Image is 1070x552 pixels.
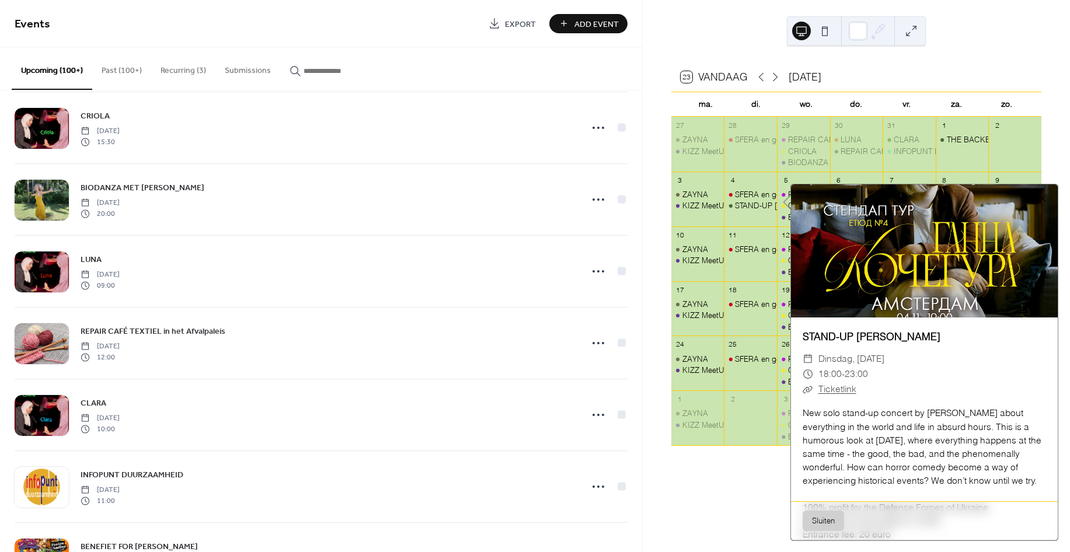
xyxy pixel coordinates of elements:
[777,354,830,364] div: REPAIR CAFÉ ELEKTRONICA in het Afvalpaleis
[81,396,106,410] a: CLARA
[549,14,628,33] button: Add Event
[830,146,883,156] div: REPAIR CAFÉ TEXTIEL in het Afvalpaleis
[831,92,881,116] div: do.
[777,157,830,167] div: BIODANZA MET LYAN
[834,175,844,185] div: 6
[81,495,120,506] span: 11:00
[675,340,685,350] div: 24
[81,270,120,280] span: [DATE]
[777,408,830,418] div: REPAIR CAFÉ ELEKTRONICA in het Afvalpaleis
[735,354,811,364] div: SFERA en gezelschap
[932,92,982,116] div: za.
[81,413,120,424] span: [DATE]
[81,126,120,137] span: [DATE]
[788,146,817,156] div: CRIOLA
[671,310,724,320] div: KIZZ MeetUp
[81,254,102,266] span: LUNA
[777,322,830,332] div: BIODANZA MET LYAN
[671,255,724,265] div: KIZZ MeetUp
[682,255,729,265] div: KIZZ MeetUp
[480,14,545,33] a: Export
[777,376,830,387] div: BIODANZA MET LYAN
[777,365,830,375] div: CRIOLA
[671,200,724,211] div: KIZZ MeetUp
[728,285,738,295] div: 18
[724,134,777,145] div: SFERA en gezelschap
[887,175,897,185] div: 7
[724,354,777,364] div: SFERA en gezelschap
[81,198,120,208] span: [DATE]
[883,146,936,156] div: INFOPUNT DUURZAAMHEID
[81,352,120,362] span: 12:00
[777,310,830,320] div: CRIOLA
[789,69,821,85] div: [DATE]
[894,134,919,145] div: CLARA
[81,397,106,410] span: CLARA
[671,408,724,418] div: ZAYNA
[731,92,781,116] div: di.
[781,92,831,116] div: wo.
[675,175,685,185] div: 3
[781,394,791,404] div: 3
[682,299,708,309] div: ZAYNA
[682,365,729,375] div: KIZZ MeetUp
[887,120,897,130] div: 31
[818,366,842,382] span: 18:00
[834,120,844,130] div: 30
[81,468,183,481] a: INFOPUNT DUURZAAMHEID
[818,383,856,394] a: Ticketlink
[777,244,830,254] div: REPAIR CAFÉ ELEKTRONICA in het Afvalpaleis
[777,267,830,277] div: BIODANZA MET LYAN
[803,330,940,343] a: STAND-UP [PERSON_NAME]
[728,394,738,404] div: 2
[81,253,102,266] a: LUNA
[81,280,120,291] span: 09:00
[781,120,791,130] div: 29
[881,92,932,116] div: vr.
[936,134,989,145] div: THE BACKBEAT : The Swing Rhythm Club presentation
[777,189,830,200] div: REPAIR CAFÉ ELEKTRONICA in het Afvalpaleis
[682,200,729,211] div: KIZZ MeetUp
[982,92,1032,116] div: zo.
[675,394,685,404] div: 1
[788,134,954,145] div: REPAIR CAFÉ ELEKTRONICA in het Afvalpaleis
[894,146,998,156] div: INFOPUNT DUURZAAMHEID
[777,431,830,442] div: BIODANZA MET LYAN
[841,146,982,156] div: REPAIR CAFÉ TEXTIEL in het Afvalpaleis
[781,285,791,295] div: 19
[724,189,777,200] div: SFERA en gezelschap
[505,18,536,30] span: Export
[830,134,883,145] div: LUNA
[777,255,830,265] div: CRIOLA
[781,175,791,185] div: 5
[735,189,811,200] div: SFERA en gezelschap
[671,244,724,254] div: ZAYNA
[675,285,685,295] div: 17
[803,366,813,382] div: ​
[939,120,949,130] div: 1
[151,47,215,89] button: Recurring (3)
[682,310,729,320] div: KIZZ MeetUp
[818,351,884,366] span: dinsdag, [DATE]
[81,485,120,495] span: [DATE]
[724,244,777,254] div: SFERA en gezelschap
[845,366,868,382] span: 23:00
[675,120,685,130] div: 27
[81,341,120,352] span: [DATE]
[671,146,724,156] div: KIZZ MeetUp
[939,175,949,185] div: 8
[735,244,811,254] div: SFERA en gezelschap
[671,354,724,364] div: ZAYNA
[215,47,280,89] button: Submissions
[81,137,120,147] span: 15:30
[81,208,120,219] span: 20:00
[682,189,708,200] div: ZAYNA
[992,175,1002,185] div: 9
[777,212,830,222] div: BIODANZA MET LYAN
[81,424,120,434] span: 10:00
[671,134,724,145] div: ZAYNA
[777,146,830,156] div: CRIOLA
[671,420,724,430] div: KIZZ MeetUp
[682,146,729,156] div: KIZZ MeetUp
